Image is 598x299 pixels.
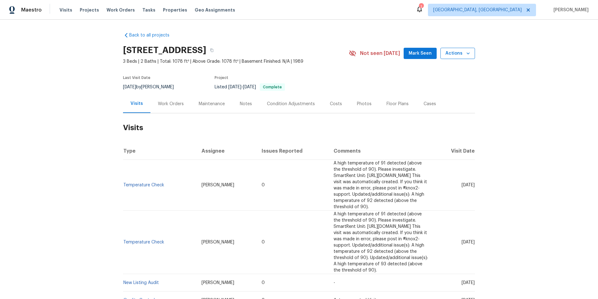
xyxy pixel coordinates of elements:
[267,101,315,107] div: Condition Adjustments
[197,142,257,160] th: Assignee
[107,7,135,13] span: Work Orders
[334,161,427,209] span: A high temperature of 91 detected (above the threshold of 90). Please investigate. SmartRent Unit...
[330,101,342,107] div: Costs
[357,101,372,107] div: Photos
[228,85,241,89] span: [DATE]
[462,183,475,187] span: [DATE]
[433,7,522,13] span: [GEOGRAPHIC_DATA], [GEOGRAPHIC_DATA]
[123,32,183,38] a: Back to all projects
[243,85,256,89] span: [DATE]
[158,101,184,107] div: Work Orders
[123,183,164,187] a: Temperature Check
[163,7,187,13] span: Properties
[409,50,432,57] span: Mark Seen
[123,85,136,89] span: [DATE]
[123,281,159,285] a: New Listing Audit
[240,101,252,107] div: Notes
[228,85,256,89] span: -
[440,48,475,59] button: Actions
[462,281,475,285] span: [DATE]
[131,100,143,107] div: Visits
[262,183,265,187] span: 0
[123,142,197,160] th: Type
[202,281,234,285] span: [PERSON_NAME]
[59,7,72,13] span: Visits
[21,7,42,13] span: Maestro
[551,7,589,13] span: [PERSON_NAME]
[123,113,475,142] h2: Visits
[123,58,349,65] span: 3 Beds | 2 Baths | Total: 1078 ft² | Above Grade: 1078 ft² | Basement Finished: N/A | 1989
[206,45,217,56] button: Copy Address
[123,47,206,53] h2: [STREET_ADDRESS]
[202,183,234,187] span: [PERSON_NAME]
[123,76,150,80] span: Last Visit Date
[387,101,409,107] div: Floor Plans
[215,76,228,80] span: Project
[257,142,328,160] th: Issues Reported
[334,281,335,285] span: -
[215,85,285,89] span: Listed
[123,83,181,91] div: by [PERSON_NAME]
[445,50,470,57] span: Actions
[262,240,265,244] span: 0
[419,4,423,10] div: 1
[195,7,235,13] span: Geo Assignments
[329,142,434,160] th: Comments
[262,281,265,285] span: 0
[260,85,284,89] span: Complete
[404,48,437,59] button: Mark Seen
[142,8,155,12] span: Tasks
[434,142,475,160] th: Visit Date
[123,240,164,244] a: Temperature Check
[424,101,436,107] div: Cases
[199,101,225,107] div: Maintenance
[360,50,400,56] span: Not seen [DATE]
[334,212,428,272] span: A high temperature of 91 detected (above the threshold of 90). Please investigate. SmartRent Unit...
[462,240,475,244] span: [DATE]
[80,7,99,13] span: Projects
[202,240,234,244] span: [PERSON_NAME]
